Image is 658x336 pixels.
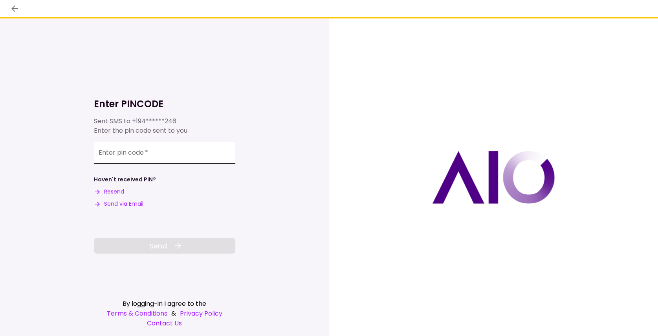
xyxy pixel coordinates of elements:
[107,309,167,318] a: Terms & Conditions
[94,188,124,196] button: Resend
[94,200,143,208] button: Send via Email
[94,117,235,135] div: Sent SMS to Enter the pin code sent to you
[149,241,167,251] span: Send
[432,151,555,204] img: AIO logo
[8,2,21,15] button: back
[180,309,222,318] a: Privacy Policy
[94,299,235,309] div: By logging-in I agree to the
[94,309,235,318] div: &
[94,318,235,328] a: Contact Us
[94,238,235,254] button: Send
[94,175,156,184] div: Haven't received PIN?
[94,98,235,110] h1: Enter PINCODE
